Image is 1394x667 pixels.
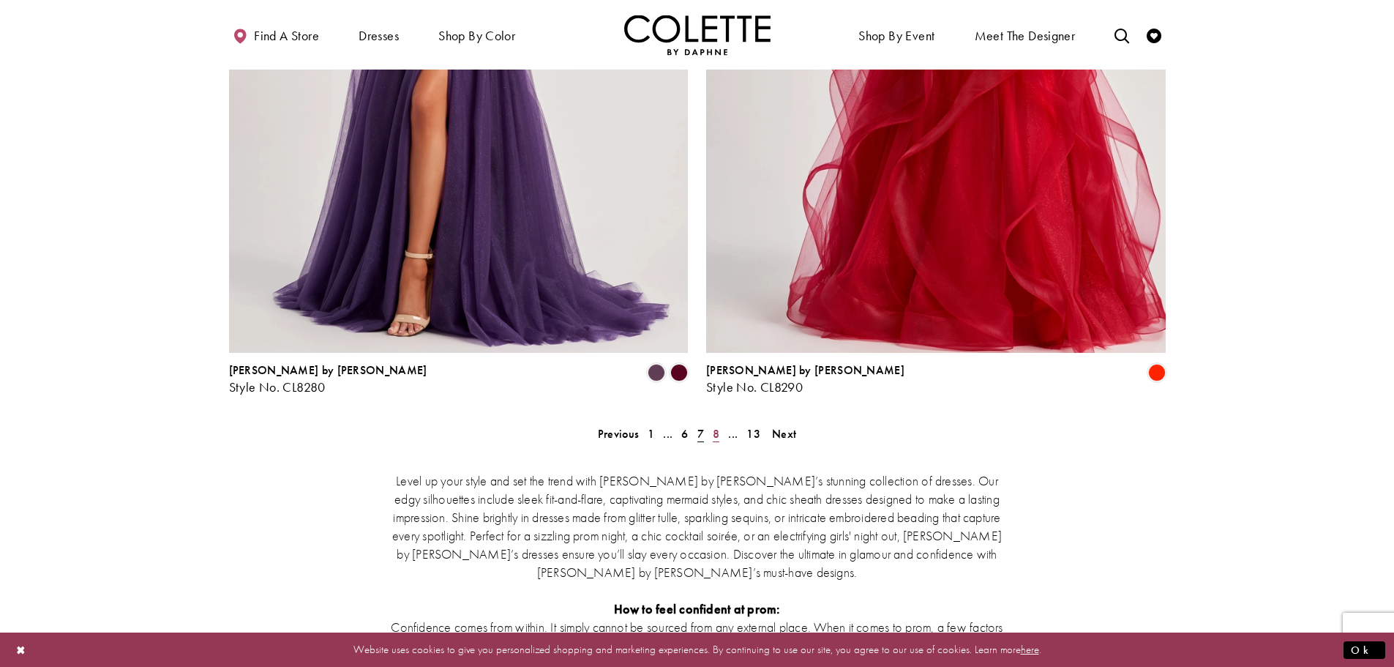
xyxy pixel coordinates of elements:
span: Style No. CL8280 [229,379,326,395]
a: 8 [708,423,724,444]
span: Current page [693,423,708,444]
a: Visit Home Page [624,15,771,55]
span: Shop By Event [855,15,938,55]
span: 7 [697,426,704,441]
a: Prev Page [593,423,643,444]
a: 13 [742,423,765,444]
div: Colette by Daphne Style No. CL8280 [229,364,427,395]
span: Shop by color [435,15,519,55]
a: ... [659,423,677,444]
strong: How to feel confident at prom: [614,600,781,617]
button: Close Dialog [9,637,34,663]
span: Meet the designer [975,29,1076,43]
span: Dresses [359,29,399,43]
i: Scarlet [1148,364,1166,381]
span: 6 [681,426,688,441]
span: Style No. CL8290 [706,379,803,395]
a: ... [724,423,742,444]
span: ... [663,426,672,441]
span: 1 [648,426,654,441]
img: Colette by Daphne [624,15,771,55]
span: ... [728,426,738,441]
span: 13 [746,426,760,441]
span: 8 [713,426,719,441]
i: Burgundy [670,364,688,381]
span: Next [772,426,796,441]
a: Meet the designer [971,15,1079,55]
a: Next Page [768,423,801,444]
a: 1 [643,423,659,444]
div: Colette by Daphne Style No. CL8290 [706,364,904,395]
span: [PERSON_NAME] by [PERSON_NAME] [229,362,427,378]
span: Shop By Event [858,29,934,43]
a: Find a store [229,15,323,55]
p: Website uses cookies to give you personalized shopping and marketing experiences. By continuing t... [105,640,1289,660]
button: Submit Dialog [1344,641,1385,659]
i: Plum [648,364,665,381]
span: Dresses [355,15,402,55]
span: Previous [598,426,639,441]
a: Check Wishlist [1143,15,1165,55]
p: Level up your style and set the trend with [PERSON_NAME] by [PERSON_NAME]’s stunning collection o... [386,472,1008,581]
span: [PERSON_NAME] by [PERSON_NAME] [706,362,904,378]
a: here [1021,642,1039,657]
span: Find a store [254,29,319,43]
a: Toggle search [1111,15,1133,55]
span: Shop by color [438,29,515,43]
a: 6 [677,423,692,444]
